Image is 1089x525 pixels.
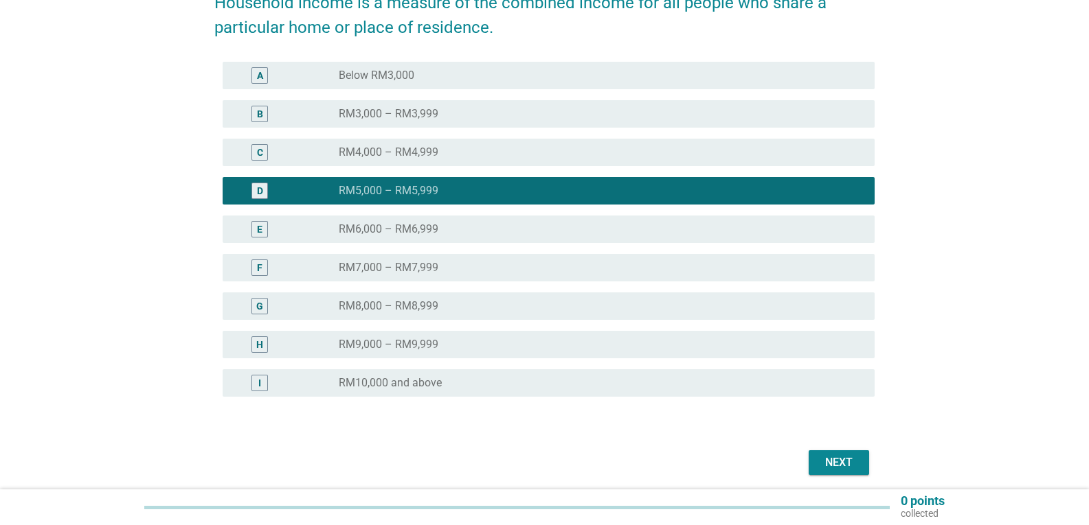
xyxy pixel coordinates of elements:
div: Next [820,454,858,471]
label: RM3,000 – RM3,999 [339,107,438,121]
label: RM6,000 – RM6,999 [339,222,438,236]
div: H [256,338,263,352]
div: F [257,261,262,275]
label: RM9,000 – RM9,999 [339,338,438,351]
label: RM7,000 – RM7,999 [339,261,438,275]
div: A [257,69,263,83]
div: C [257,145,263,160]
div: D [257,184,263,198]
label: RM5,000 – RM5,999 [339,184,438,198]
label: RM4,000 – RM4,999 [339,145,438,159]
label: RM10,000 and above [339,376,442,390]
label: Below RM3,000 [339,69,414,82]
p: collected [901,507,945,520]
div: E [257,222,262,237]
div: G [256,299,263,314]
div: B [257,107,263,121]
div: I [258,376,261,390]
p: 0 points [901,495,945,507]
button: Next [809,450,869,475]
label: RM8,000 – RM8,999 [339,299,438,313]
